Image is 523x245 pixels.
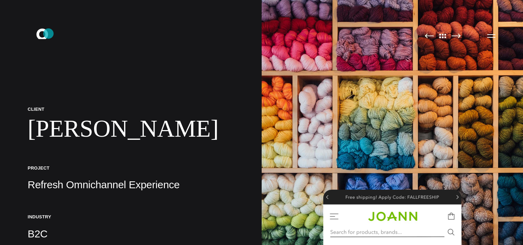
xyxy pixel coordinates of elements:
[436,33,450,38] img: All Pages
[28,178,234,192] p: Refresh Omnichannel Experience
[28,165,234,171] h5: Project
[483,28,499,43] button: Open
[424,33,434,38] img: Previous Page
[28,106,234,112] p: Client
[28,115,234,143] h1: [PERSON_NAME]
[28,227,234,241] p: B2C
[28,214,234,220] h5: Industry
[451,33,461,38] img: Next Page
